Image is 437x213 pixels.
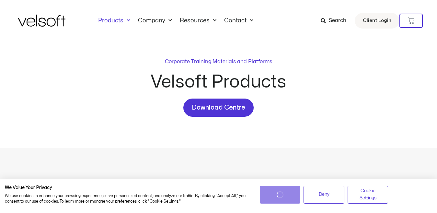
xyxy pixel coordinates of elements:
img: Velsoft Training Materials [18,15,65,27]
a: ProductsMenu Toggle [94,17,134,24]
a: Download Centre [183,99,254,117]
span: Download Centre [192,102,245,113]
span: Cookie Settings [352,187,384,202]
a: Client Login [355,13,399,29]
p: We use cookies to enhance your browsing experience, serve personalized content, and analyze our t... [5,193,250,204]
p: Corporate Training Materials and Platforms [165,58,272,65]
a: ResourcesMenu Toggle [176,17,220,24]
span: Search [329,17,346,25]
button: Deny all cookies [304,186,344,204]
a: Search [321,15,351,26]
button: Accept all cookies [260,186,301,204]
span: Client Login [363,17,391,25]
iframe: chat widget [355,199,434,213]
a: ContactMenu Toggle [220,17,257,24]
h2: Velsoft Products [102,73,335,91]
button: Adjust cookie preferences [348,186,388,204]
a: CompanyMenu Toggle [134,17,176,24]
h2: We Value Your Privacy [5,185,250,191]
span: Deny [319,191,329,198]
nav: Menu [94,17,257,24]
